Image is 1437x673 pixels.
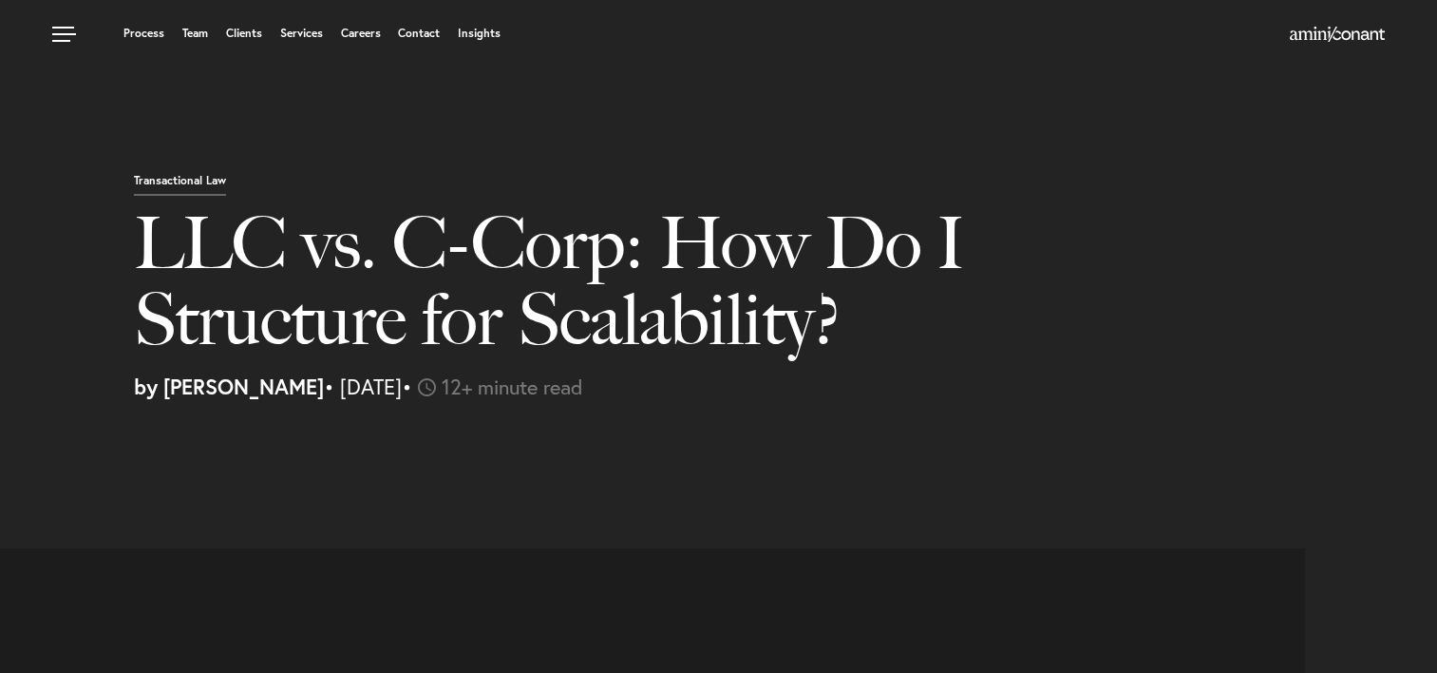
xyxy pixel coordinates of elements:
[402,373,412,400] span: •
[134,373,324,400] strong: by [PERSON_NAME]
[442,373,583,400] span: 12+ minute read
[134,175,226,196] p: Transactional Law
[280,28,323,39] a: Services
[418,378,436,396] img: icon-time-light.svg
[1290,27,1385,42] img: Amini & Conant
[458,28,501,39] a: Insights
[182,28,208,39] a: Team
[134,205,1036,376] h1: LLC vs. C-Corp: How Do I Structure for Scalability?
[123,28,164,39] a: Process
[226,28,262,39] a: Clients
[341,28,381,39] a: Careers
[398,28,440,39] a: Contact
[1290,28,1385,43] a: Home
[134,376,1423,397] p: • [DATE]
